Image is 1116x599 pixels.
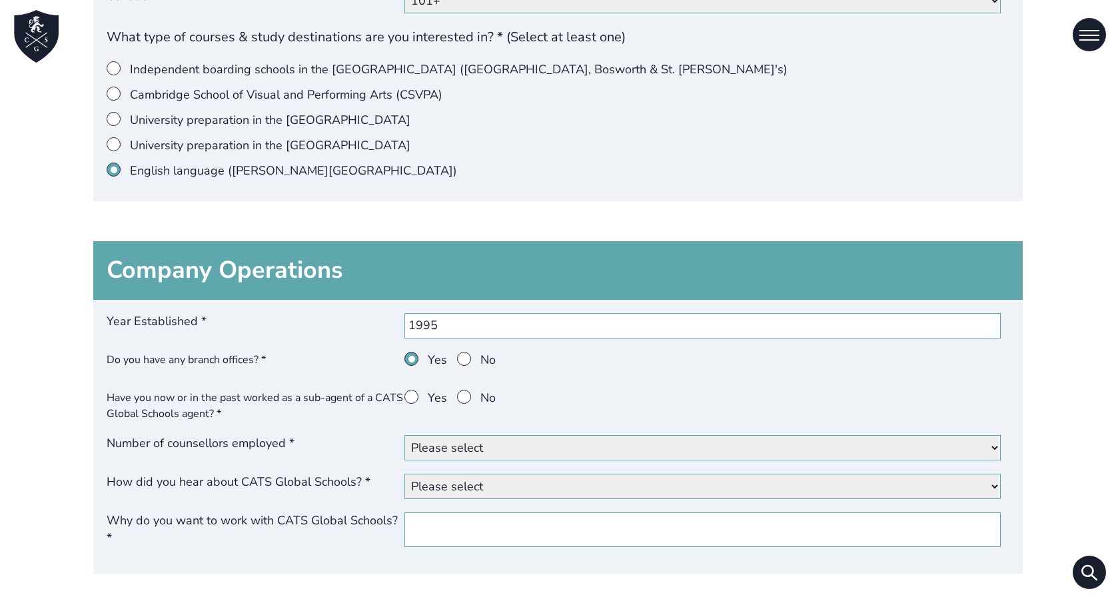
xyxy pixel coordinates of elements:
[93,241,1023,300] h3: Company Operations
[107,390,404,422] span: Have you now or in the past worked as a sub-agent of a CATS Global Schools agent? *
[107,61,1000,79] label: Independent boarding schools in the [GEOGRAPHIC_DATA] ([GEOGRAPHIC_DATA], Bosworth & St. [PERSON_...
[107,137,1000,155] label: University preparation in the [GEOGRAPHIC_DATA]
[457,352,496,369] label: No
[107,27,1010,48] p: What type of courses & study destinations are you interested in? * (Select at least one)
[107,512,404,547] span: Why do you want to work with CATS Global Schools? *
[107,313,404,338] span: Year Established *
[107,87,1000,104] label: Cambridge School of Visual and Performing Arts (CSVPA)
[404,390,447,414] label: Yes
[107,435,404,460] label: Number of counsellors employed *
[404,352,447,369] label: Yes
[107,474,404,499] label: How did you hear about CATS Global Schools? *
[404,512,1001,547] input: Why do you want to work with CATS Global Schools? *
[107,163,1000,180] label: English language ([PERSON_NAME][GEOGRAPHIC_DATA])
[10,10,63,63] a: Home
[404,313,1001,338] input: Year Established *
[1073,18,1106,51] button: Open Menu
[107,112,1000,129] label: University preparation in the [GEOGRAPHIC_DATA]
[457,390,496,414] label: No
[107,352,404,377] span: Do you have any branch offices? *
